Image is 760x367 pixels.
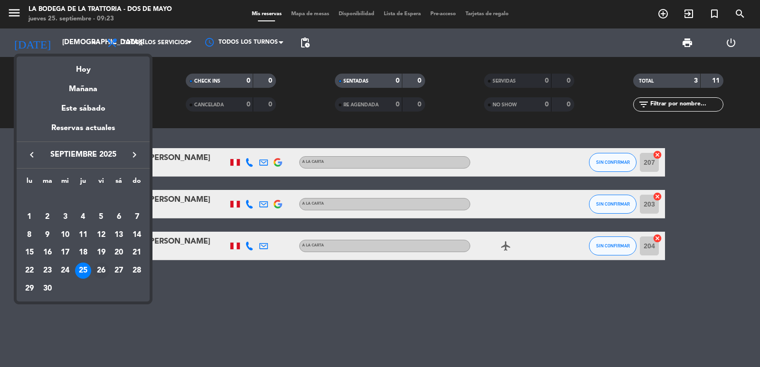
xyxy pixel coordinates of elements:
[21,263,38,279] div: 22
[111,263,127,279] div: 27
[129,245,145,261] div: 21
[129,149,140,160] i: keyboard_arrow_right
[17,122,150,141] div: Reservas actuales
[92,176,110,190] th: viernes
[38,226,57,244] td: 9 de septiembre de 2025
[129,227,145,243] div: 14
[128,226,146,244] td: 14 de septiembre de 2025
[57,209,73,225] div: 3
[75,209,91,225] div: 4
[75,227,91,243] div: 11
[74,262,92,280] td: 25 de septiembre de 2025
[128,208,146,226] td: 7 de septiembre de 2025
[39,281,56,297] div: 30
[74,226,92,244] td: 11 de septiembre de 2025
[75,263,91,279] div: 25
[57,263,73,279] div: 24
[21,227,38,243] div: 8
[110,262,128,280] td: 27 de septiembre de 2025
[128,176,146,190] th: domingo
[20,280,38,298] td: 29 de septiembre de 2025
[39,227,56,243] div: 9
[75,245,91,261] div: 18
[38,280,57,298] td: 30 de septiembre de 2025
[92,262,110,280] td: 26 de septiembre de 2025
[39,245,56,261] div: 16
[57,227,73,243] div: 10
[20,262,38,280] td: 22 de septiembre de 2025
[21,281,38,297] div: 29
[38,244,57,262] td: 16 de septiembre de 2025
[111,245,127,261] div: 20
[129,263,145,279] div: 28
[56,208,74,226] td: 3 de septiembre de 2025
[126,149,143,161] button: keyboard_arrow_right
[92,208,110,226] td: 5 de septiembre de 2025
[38,262,57,280] td: 23 de septiembre de 2025
[74,208,92,226] td: 4 de septiembre de 2025
[56,226,74,244] td: 10 de septiembre de 2025
[129,209,145,225] div: 7
[111,227,127,243] div: 13
[110,244,128,262] td: 20 de septiembre de 2025
[40,149,126,161] span: septiembre 2025
[39,209,56,225] div: 2
[74,176,92,190] th: jueves
[93,227,109,243] div: 12
[110,176,128,190] th: sábado
[93,263,109,279] div: 26
[39,263,56,279] div: 23
[93,209,109,225] div: 5
[56,262,74,280] td: 24 de septiembre de 2025
[21,245,38,261] div: 15
[20,226,38,244] td: 8 de septiembre de 2025
[57,245,73,261] div: 17
[74,244,92,262] td: 18 de septiembre de 2025
[38,208,57,226] td: 2 de septiembre de 2025
[23,149,40,161] button: keyboard_arrow_left
[17,76,150,95] div: Mañana
[110,208,128,226] td: 6 de septiembre de 2025
[93,245,109,261] div: 19
[92,244,110,262] td: 19 de septiembre de 2025
[20,176,38,190] th: lunes
[128,244,146,262] td: 21 de septiembre de 2025
[56,176,74,190] th: miércoles
[20,208,38,226] td: 1 de septiembre de 2025
[128,262,146,280] td: 28 de septiembre de 2025
[56,244,74,262] td: 17 de septiembre de 2025
[20,190,146,208] td: SEP.
[21,209,38,225] div: 1
[17,95,150,122] div: Este sábado
[92,226,110,244] td: 12 de septiembre de 2025
[17,56,150,76] div: Hoy
[26,149,38,160] i: keyboard_arrow_left
[20,244,38,262] td: 15 de septiembre de 2025
[111,209,127,225] div: 6
[110,226,128,244] td: 13 de septiembre de 2025
[38,176,57,190] th: martes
